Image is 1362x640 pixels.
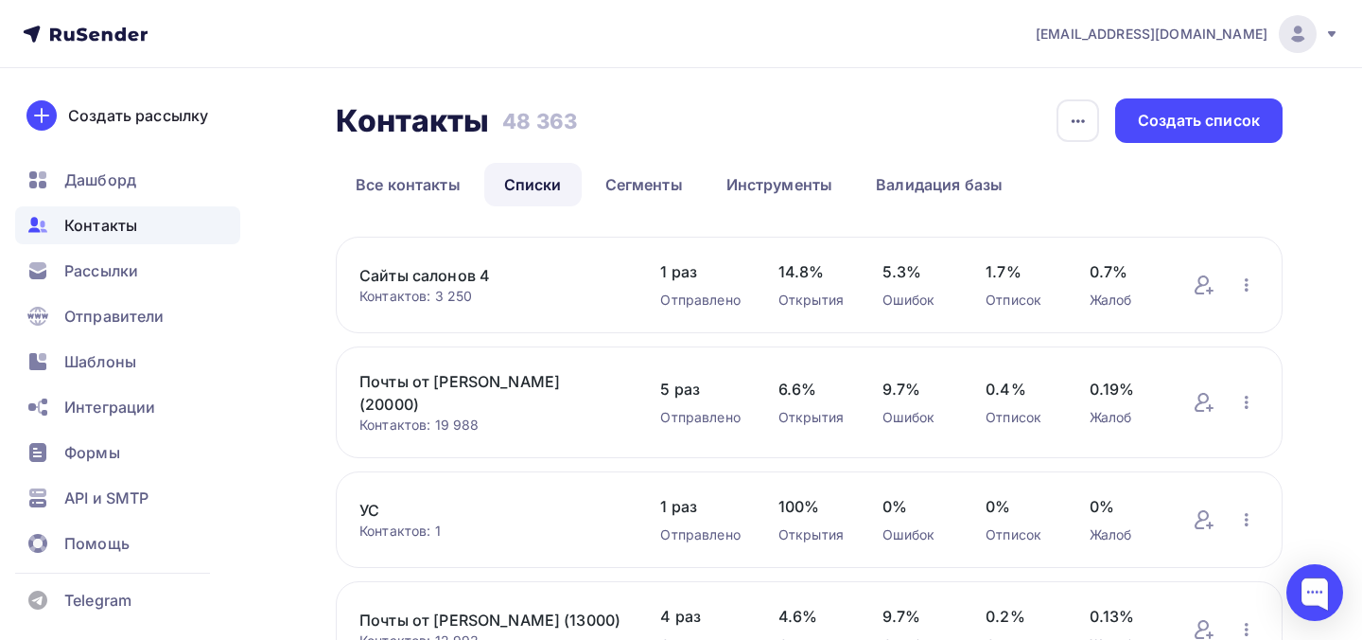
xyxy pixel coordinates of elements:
[359,609,622,631] a: Почты от [PERSON_NAME] (13000)
[68,104,208,127] div: Создать рассылку
[778,605,845,628] span: 4.6%
[660,378,740,400] span: 5 раз
[778,378,845,400] span: 6.6%
[1090,605,1156,628] span: 0.13%
[1090,291,1156,310] div: Жалоб
[64,350,136,373] span: Шаблоны
[660,495,740,518] span: 1 раз
[856,163,1022,206] a: Валидация базы
[882,495,949,518] span: 0%
[15,434,240,471] a: Формы
[778,291,845,310] div: Открытия
[64,169,136,191] span: Дашборд
[1090,378,1156,400] span: 0.19%
[882,408,949,427] div: Ошибок
[882,378,949,400] span: 9.7%
[707,163,853,206] a: Инструменты
[660,525,740,544] div: Отправлено
[484,163,582,206] a: Списки
[882,291,949,310] div: Ошибок
[1036,15,1339,53] a: [EMAIL_ADDRESS][DOMAIN_NAME]
[986,525,1052,544] div: Отписок
[64,214,137,237] span: Контакты
[359,499,622,522] a: УС
[15,297,240,335] a: Отправители
[1090,525,1156,544] div: Жалоб
[1090,260,1156,283] span: 0.7%
[15,343,240,381] a: Шаблоны
[778,260,845,283] span: 14.8%
[64,396,155,418] span: Интеграции
[64,532,130,555] span: Помощь
[336,102,489,140] h2: Контакты
[1090,495,1156,518] span: 0%
[660,408,740,427] div: Отправлено
[359,264,622,287] a: Сайты салонов 4
[359,416,622,435] div: Контактов: 19 988
[660,260,740,283] span: 1 раз
[882,525,949,544] div: Ошибок
[336,163,480,206] a: Все контакты
[778,408,845,427] div: Открытия
[64,305,165,328] span: Отправители
[986,378,1052,400] span: 0.4%
[986,495,1052,518] span: 0%
[986,260,1052,283] span: 1.7%
[64,259,138,282] span: Рассылки
[986,605,1052,628] span: 0.2%
[986,291,1052,310] div: Отписок
[585,163,703,206] a: Сегменты
[15,161,240,199] a: Дашборд
[1036,25,1267,44] span: [EMAIL_ADDRESS][DOMAIN_NAME]
[64,589,131,612] span: Telegram
[1090,408,1156,427] div: Жалоб
[15,206,240,244] a: Контакты
[986,408,1052,427] div: Отписок
[64,441,120,464] span: Формы
[660,605,740,628] span: 4 раз
[1138,110,1260,132] div: Создать список
[15,252,240,290] a: Рассылки
[778,525,845,544] div: Открытия
[502,108,577,134] h3: 48 363
[359,287,622,306] div: Контактов: 3 250
[882,260,949,283] span: 5.3%
[359,522,622,541] div: Контактов: 1
[660,291,740,310] div: Отправлено
[359,370,622,416] a: Почты от [PERSON_NAME] (20000)
[64,487,148,509] span: API и SMTP
[882,605,949,628] span: 9.7%
[778,495,845,518] span: 100%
